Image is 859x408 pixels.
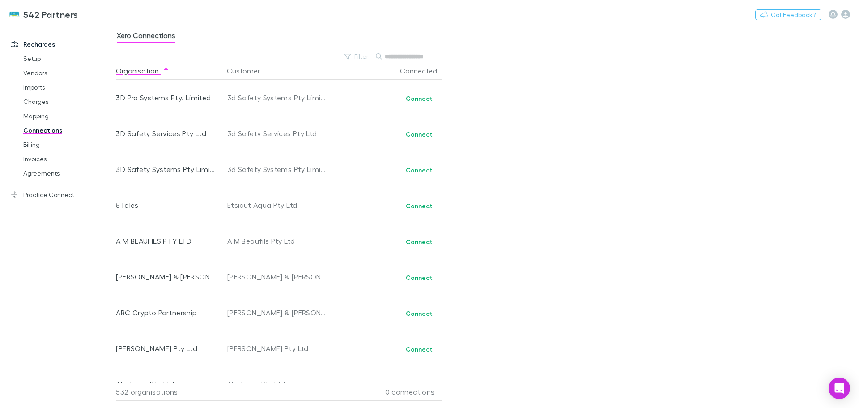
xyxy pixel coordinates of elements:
div: [PERSON_NAME] & [PERSON_NAME] [116,259,215,295]
button: Filter [340,51,374,62]
div: A M Beaufils Pty Ltd [227,223,328,259]
button: Connect [400,93,438,104]
div: [PERSON_NAME] Pty Ltd [116,331,215,366]
button: Connect [400,380,438,391]
div: 3d Safety Services Pty Ltd [227,116,328,151]
img: 542 Partners's Logo [9,9,20,20]
div: 3d Safety Systems Pty Limited [227,80,328,116]
div: A M BEAUFILS PTY LTD [116,223,215,259]
button: Connect [400,308,438,319]
a: Billing [14,137,121,152]
div: Abpharm Pty Ltd [227,366,328,402]
div: 532 organisations [116,383,223,401]
a: Mapping [14,109,121,123]
a: Agreements [14,166,121,180]
span: Xero Connections [117,31,175,43]
div: [PERSON_NAME] & [PERSON_NAME] [227,259,328,295]
div: Etsicut Aqua Pty Ltd [227,187,328,223]
a: Invoices [14,152,121,166]
a: Practice Connect [2,188,121,202]
a: Vendors [14,66,121,80]
button: Customer [227,62,271,80]
h3: 542 Partners [23,9,78,20]
button: Connect [400,129,438,140]
div: [PERSON_NAME] Pty Ltd [227,331,328,366]
div: Open Intercom Messenger [829,378,850,399]
a: Charges [14,94,121,109]
a: 542 Partners [4,4,84,25]
button: Connect [400,165,438,176]
a: Setup [14,52,121,66]
div: 3D Safety Systems Pty Limited [116,151,215,187]
div: ABC Crypto Partnership [116,295,215,331]
button: Connect [400,344,438,355]
a: Connections [14,123,121,137]
div: 0 connections [331,383,438,401]
button: Connected [400,62,448,80]
div: 3D Pro Systems Pty. Limited [116,80,215,116]
div: [PERSON_NAME] & [PERSON_NAME] & S [PERSON_NAME] T/as ABC Crypto Partnership [227,295,328,331]
div: 5Tales [116,187,215,223]
button: Connect [400,272,438,283]
a: Imports [14,80,121,94]
a: Recharges [2,37,121,52]
button: Connect [400,236,438,247]
div: 3d Safety Systems Pty Limited [227,151,328,187]
div: 3D Safety Services Pty Ltd [116,116,215,151]
div: Abpharm Pty Ltd [116,366,215,402]
button: Got Feedback? [755,9,821,20]
button: Organisation [116,62,170,80]
button: Connect [400,201,438,211]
